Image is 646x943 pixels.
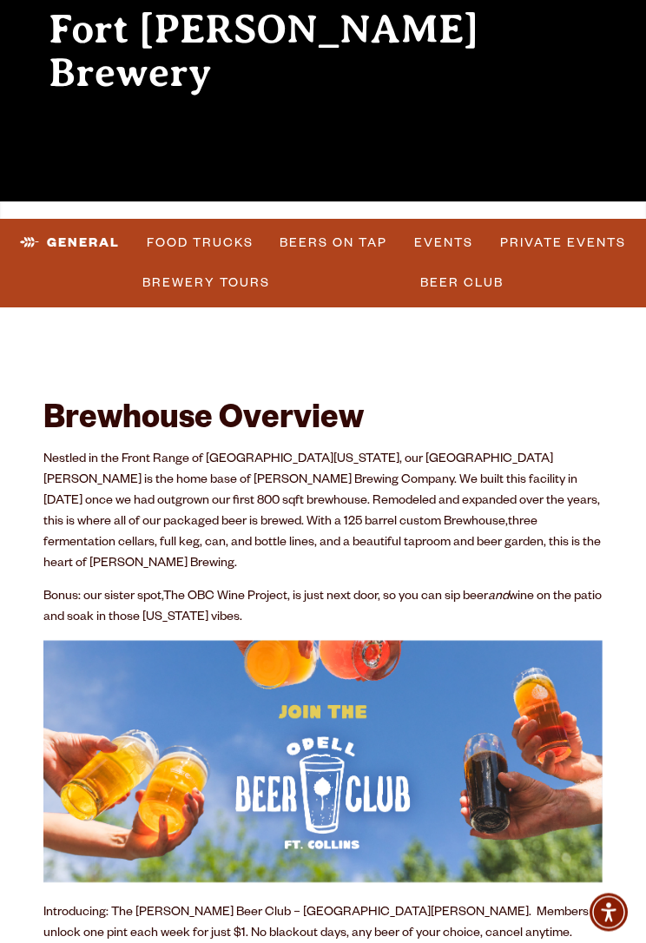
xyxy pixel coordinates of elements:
[43,587,603,629] p: Bonus: our sister spot, , is just next door, so you can sip beer wine on the patio and soak in th...
[493,224,633,264] a: Private Events
[163,590,287,604] a: The OBC Wine Project
[590,894,628,932] div: Accessibility Menu
[13,224,127,264] a: General
[49,120,597,156] div: Known for our beautiful patio and striking mountain views, this brewhouse is the go-to spot for l...
[43,450,603,575] p: Nestled in the Front Range of [GEOGRAPHIC_DATA][US_STATE], our [GEOGRAPHIC_DATA][PERSON_NAME] is ...
[407,224,480,264] a: Events
[49,9,597,96] h2: Fort [PERSON_NAME] Brewery
[140,224,260,264] a: Food Trucks
[43,516,601,571] span: three fermentation cellars, full keg, can, and bottle lines, and a beautiful taproom and beer gar...
[135,264,277,304] a: Brewery Tours
[488,590,509,604] em: and
[273,224,394,264] a: Beers on Tap
[43,403,603,441] h2: Brewhouse Overview
[413,264,511,304] a: Beer Club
